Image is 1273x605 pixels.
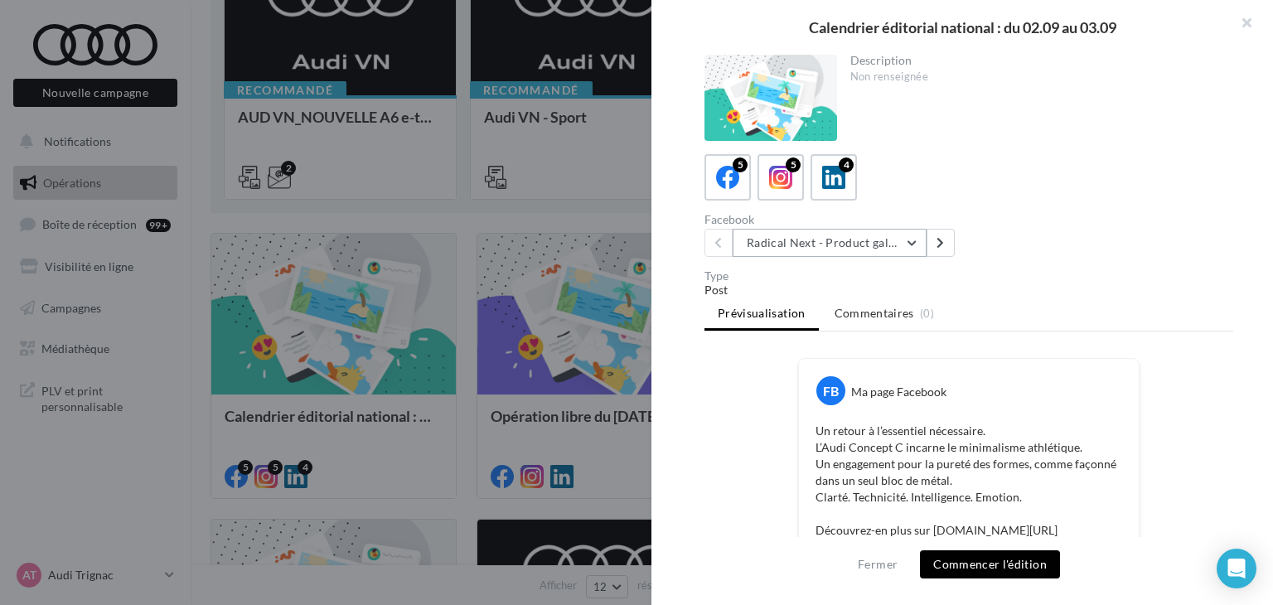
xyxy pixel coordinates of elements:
[704,270,1233,282] div: Type
[733,229,927,257] button: Radical Next - Product gallery
[850,70,1221,85] div: Non renseignée
[786,157,801,172] div: 5
[851,384,946,400] div: Ma page Facebook
[678,20,1246,35] div: Calendrier éditorial national : du 02.09 au 03.09
[839,157,854,172] div: 4
[816,376,845,405] div: FB
[851,554,904,574] button: Fermer
[704,214,962,225] div: Facebook
[1217,549,1256,588] div: Open Intercom Messenger
[850,55,1221,66] div: Description
[920,550,1060,578] button: Commencer l'édition
[835,305,914,322] span: Commentaires
[733,157,748,172] div: 5
[704,282,1233,298] div: Post
[920,307,934,320] span: (0)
